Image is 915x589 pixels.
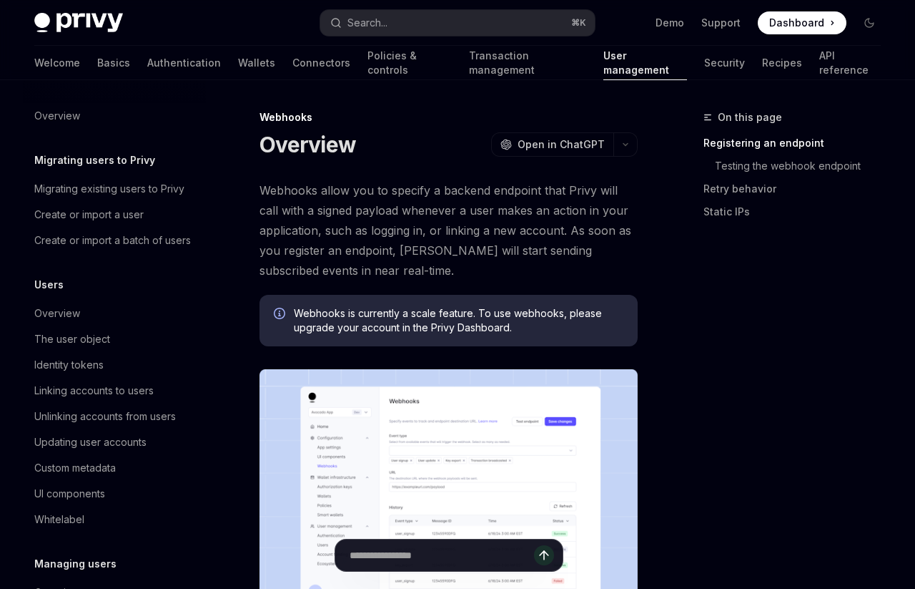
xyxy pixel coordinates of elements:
div: Create or import a batch of users [34,232,191,249]
a: Static IPs [703,200,892,223]
a: Basics [97,46,130,80]
a: Policies & controls [367,46,452,80]
a: Retry behavior [703,177,892,200]
div: Whitelabel [34,511,84,528]
a: Testing the webhook endpoint [715,155,892,177]
a: Authentication [147,46,221,80]
span: On this page [718,109,782,126]
a: UI components [23,481,206,507]
div: Linking accounts to users [34,382,154,399]
span: Open in ChatGPT [518,137,605,152]
span: Dashboard [769,16,824,30]
div: Overview [34,107,80,125]
a: API reference [819,46,881,80]
h5: Users [34,276,64,293]
div: The user object [34,331,110,348]
div: Migrating existing users to Privy [34,180,184,198]
a: User management [603,46,687,80]
h5: Managing users [34,555,117,573]
a: Custom metadata [23,455,206,481]
span: Webhooks is currently a scale feature. To use webhooks, please upgrade your account in the Privy ... [294,306,623,335]
button: Toggle dark mode [858,11,881,34]
a: Linking accounts to users [23,378,206,404]
a: Registering an endpoint [703,132,892,155]
div: Custom metadata [34,459,116,477]
a: Support [701,16,741,30]
button: Send message [534,545,554,565]
a: The user object [23,326,206,352]
div: Unlinking accounts from users [34,408,176,425]
a: Migrating existing users to Privy [23,176,206,202]
a: Recipes [762,46,802,80]
a: Connectors [292,46,350,80]
a: Overview [23,103,206,129]
div: UI components [34,485,105,502]
a: Unlinking accounts from users [23,404,206,429]
div: Identity tokens [34,356,104,374]
div: Webhooks [259,110,638,125]
button: Open in ChatGPT [491,132,613,157]
div: Overview [34,305,80,322]
h1: Overview [259,132,356,157]
span: Webhooks allow you to specify a backend endpoint that Privy will call with a signed payload whene... [259,180,638,281]
button: Search...⌘K [320,10,595,36]
a: Create or import a batch of users [23,228,206,253]
a: Security [704,46,745,80]
a: Overview [23,301,206,326]
a: Create or import a user [23,202,206,228]
a: Dashboard [758,11,846,34]
a: Transaction management [469,46,585,80]
a: Whitelabel [23,507,206,532]
h5: Migrating users to Privy [34,152,155,169]
a: Demo [656,16,684,30]
a: Identity tokens [23,352,206,378]
a: Updating user accounts [23,429,206,455]
span: ⌘ K [571,17,586,29]
img: dark logo [34,13,123,33]
svg: Info [274,308,288,322]
a: Welcome [34,46,80,80]
div: Search... [347,14,387,31]
a: Wallets [238,46,275,80]
div: Create or import a user [34,206,144,223]
div: Updating user accounts [34,434,147,451]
